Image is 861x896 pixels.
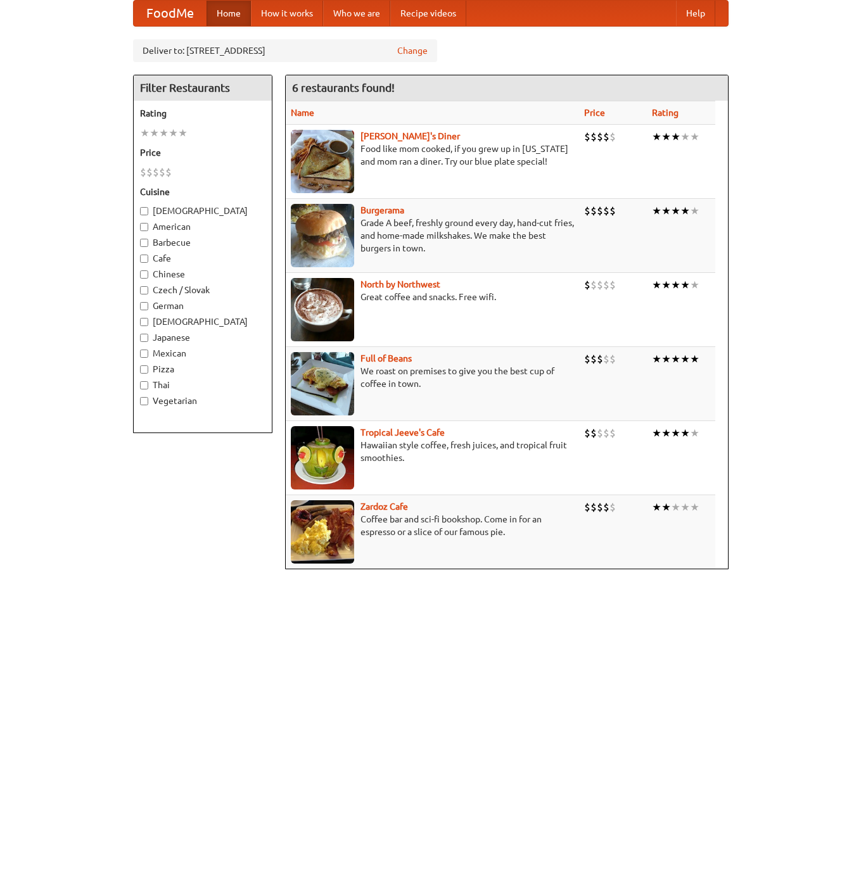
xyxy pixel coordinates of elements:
[140,236,265,249] label: Barbecue
[609,426,616,440] li: $
[251,1,323,26] a: How it works
[169,126,178,140] li: ★
[671,426,680,440] li: ★
[603,500,609,514] li: $
[140,394,265,407] label: Vegetarian
[652,278,661,292] li: ★
[690,426,699,440] li: ★
[140,315,265,328] label: [DEMOGRAPHIC_DATA]
[597,130,603,144] li: $
[291,204,354,267] img: burgerama.jpg
[291,130,354,193] img: sallys.jpg
[597,204,603,218] li: $
[652,352,661,366] li: ★
[397,44,428,57] a: Change
[140,146,265,159] h5: Price
[584,500,590,514] li: $
[690,278,699,292] li: ★
[609,352,616,366] li: $
[291,426,354,489] img: jeeves.jpg
[140,268,265,281] label: Chinese
[134,1,207,26] a: FoodMe
[360,427,445,438] b: Tropical Jeeve's Cafe
[603,352,609,366] li: $
[671,278,680,292] li: ★
[140,165,146,179] li: $
[140,270,148,279] input: Chinese
[609,204,616,218] li: $
[140,205,265,217] label: [DEMOGRAPHIC_DATA]
[291,500,354,564] img: zardoz.jpg
[140,350,148,358] input: Mexican
[140,381,148,389] input: Thai
[140,239,148,247] input: Barbecue
[146,165,153,179] li: $
[140,300,265,312] label: German
[590,426,597,440] li: $
[680,278,690,292] li: ★
[603,278,609,292] li: $
[603,130,609,144] li: $
[140,302,148,310] input: German
[584,352,590,366] li: $
[140,107,265,120] h5: Rating
[360,502,408,512] b: Zardoz Cafe
[661,426,671,440] li: ★
[323,1,390,26] a: Who we are
[140,220,265,233] label: American
[140,186,265,198] h5: Cuisine
[671,130,680,144] li: ★
[680,500,690,514] li: ★
[597,352,603,366] li: $
[140,365,148,374] input: Pizza
[140,331,265,344] label: Japanese
[680,426,690,440] li: ★
[291,142,574,168] p: Food like mom cooked, if you grew up in [US_STATE] and mom ran a diner. Try our blue plate special!
[140,286,148,294] input: Czech / Slovak
[140,223,148,231] input: American
[140,397,148,405] input: Vegetarian
[291,352,354,415] img: beans.jpg
[140,363,265,375] label: Pizza
[661,500,671,514] li: ★
[140,318,148,326] input: [DEMOGRAPHIC_DATA]
[690,204,699,218] li: ★
[150,126,159,140] li: ★
[360,205,404,215] b: Burgerama
[603,204,609,218] li: $
[291,278,354,341] img: north.jpg
[690,500,699,514] li: ★
[140,347,265,360] label: Mexican
[652,130,661,144] li: ★
[652,108,679,118] a: Rating
[584,278,590,292] li: $
[590,204,597,218] li: $
[584,108,605,118] a: Price
[134,75,272,101] h4: Filter Restaurants
[690,130,699,144] li: ★
[165,165,172,179] li: $
[661,352,671,366] li: ★
[360,131,460,141] a: [PERSON_NAME]'s Diner
[178,126,188,140] li: ★
[140,334,148,342] input: Japanese
[590,130,597,144] li: $
[671,204,680,218] li: ★
[652,204,661,218] li: ★
[292,82,395,94] ng-pluralize: 6 restaurants found!
[652,426,661,440] li: ★
[690,352,699,366] li: ★
[603,426,609,440] li: $
[609,278,616,292] li: $
[360,353,412,363] a: Full of Beans
[661,204,671,218] li: ★
[140,284,265,296] label: Czech / Slovak
[597,278,603,292] li: $
[680,352,690,366] li: ★
[140,207,148,215] input: [DEMOGRAPHIC_DATA]
[360,279,440,289] a: North by Northwest
[590,352,597,366] li: $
